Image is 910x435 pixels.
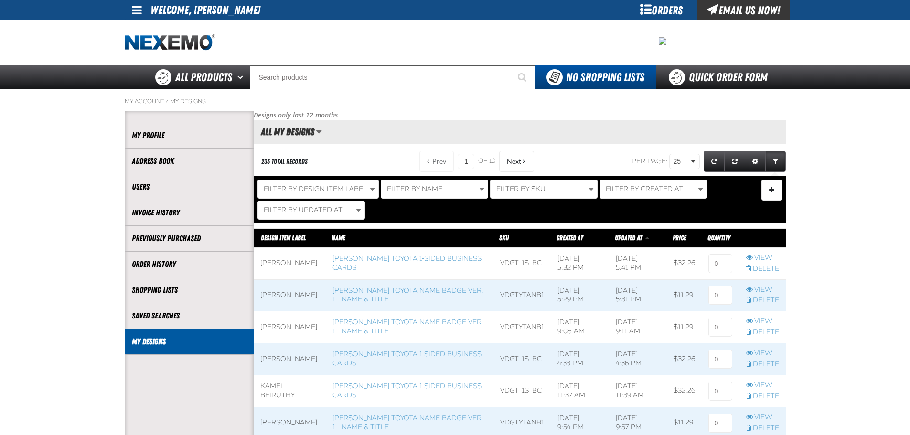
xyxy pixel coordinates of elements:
[746,254,779,263] a: View row action
[261,157,308,166] div: 233 total records
[132,336,246,347] a: My Designs
[673,234,686,242] span: Price
[667,343,702,375] td: $32.26
[667,247,702,279] td: $32.26
[566,71,644,84] span: No Shopping Lists
[132,259,246,270] a: Order History
[254,279,326,311] td: [PERSON_NAME]
[499,234,509,242] a: SKU
[535,65,656,89] button: You do not have available Shopping Lists. Open to Create a New List
[609,247,667,279] td: [DATE] 5:41 PM
[254,127,314,137] h2: All My Designs
[551,247,609,279] td: [DATE] 5:32 PM
[254,375,326,407] td: Kamel Beiruthy
[746,328,779,337] a: Delete row action
[615,234,643,242] a: Updated At
[746,317,779,326] a: View row action
[746,360,779,369] a: Delete row action
[499,151,534,172] button: Next Page
[316,124,322,140] button: Manage grid views. Current view is All My Designs
[551,311,609,343] td: [DATE] 9:08 AM
[332,318,483,335] a: [PERSON_NAME] Toyota Name Badge Ver. 1 - Name & Title
[746,381,779,390] a: View row action
[257,180,379,199] button: Filter By Design Item Label
[175,69,232,86] span: All Products
[478,157,495,166] span: of 10
[724,151,745,172] a: Reset grid action
[511,65,535,89] button: Start Searching
[125,97,164,105] a: My Account
[746,296,779,305] a: Delete row action
[667,375,702,407] td: $32.26
[125,34,215,51] a: Home
[261,234,306,242] a: Design Item Label
[746,265,779,274] a: Delete row action
[600,180,707,199] button: Filter By Created At
[132,233,246,244] a: Previously Purchased
[632,157,668,165] span: Per page:
[125,97,786,105] nav: Breadcrumbs
[746,349,779,358] a: View row action
[493,375,551,407] td: VDGT_1S_BC
[765,151,786,172] a: Expand or Collapse Grid Filters
[746,392,779,401] a: Delete row action
[132,207,246,218] a: Invoice History
[745,151,766,172] a: Expand or Collapse Grid Settings
[332,234,345,242] a: Name
[667,279,702,311] td: $11.29
[254,247,326,279] td: [PERSON_NAME]
[458,154,474,169] input: Current page number
[609,375,667,407] td: [DATE] 11:39 AM
[761,180,782,201] button: Expand or Collapse Filter Management drop-down
[551,279,609,311] td: [DATE] 5:29 PM
[257,201,365,220] button: Filter By Updated At
[496,185,546,193] span: Filter By SKU
[493,279,551,311] td: VDGTYTANB1
[132,130,246,141] a: My Profile
[170,97,206,105] a: My Designs
[708,286,732,305] input: 0
[125,34,215,51] img: Nexemo logo
[708,414,732,433] input: 0
[234,65,250,89] button: Open All Products pages
[165,97,169,105] span: /
[493,311,551,343] td: VDGTYTANB1
[551,375,609,407] td: [DATE] 11:37 AM
[615,234,642,242] span: Updated At
[381,180,488,199] button: Filter By Name
[609,279,667,311] td: [DATE] 5:31 PM
[132,285,246,296] a: Shopping Lists
[254,311,326,343] td: [PERSON_NAME]
[659,37,666,45] img: 2478c7e4e0811ca5ea97a8c95d68d55a.jpeg
[708,254,732,273] input: 0
[132,156,246,167] a: Address Book
[739,228,786,247] th: Row actions
[332,414,483,431] a: [PERSON_NAME] Toyota Name Badge Ver. 1 - Name & Title
[557,234,583,242] a: Created At
[769,190,774,192] span: Manage Filters
[493,247,551,279] td: VDGT_1S_BC
[674,157,689,167] span: 25
[264,206,343,214] span: Filter By Updated At
[746,424,779,433] a: Delete row action
[132,181,246,192] a: Users
[132,310,246,321] a: Saved Searches
[332,255,482,272] a: [PERSON_NAME] Toyota 1-sided Business Cards
[746,286,779,295] a: View row action
[332,382,482,399] a: [PERSON_NAME] Toyota 1-sided Business Cards
[708,350,732,369] input: 0
[656,65,785,89] a: Quick Order Form
[609,311,667,343] td: [DATE] 9:11 AM
[746,413,779,422] a: View row action
[332,350,482,367] a: [PERSON_NAME] Toyota 1-sided Business Cards
[708,382,732,401] input: 0
[704,151,725,172] a: Refresh grid action
[606,185,683,193] span: Filter By Created At
[707,234,730,242] span: Quantity
[708,318,732,337] input: 0
[254,111,786,120] p: Designs only last 12 months
[551,343,609,375] td: [DATE] 4:33 PM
